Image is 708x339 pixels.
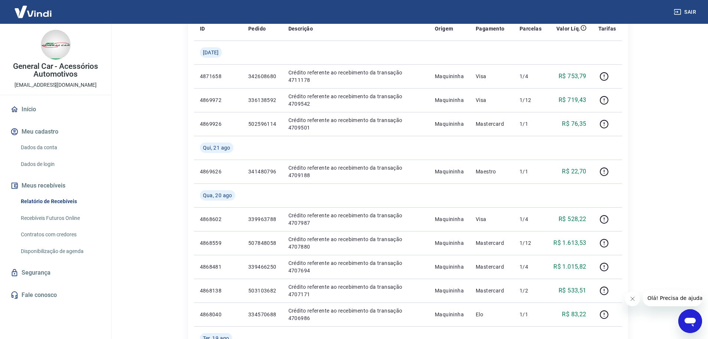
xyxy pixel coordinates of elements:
p: Origem [435,25,453,32]
button: Meus recebíveis [9,178,102,194]
p: 339963788 [248,215,277,223]
p: 4869626 [200,168,236,175]
p: ID [200,25,205,32]
p: Visa [476,215,508,223]
p: 4868559 [200,239,236,247]
span: Qua, 20 ago [203,192,232,199]
p: Crédito referente ao recebimento da transação 4707880 [288,236,423,250]
button: Sair [672,5,699,19]
p: Maquininha [435,73,464,80]
p: 1/4 [520,263,541,271]
p: Maquininha [435,239,464,247]
p: 1/4 [520,73,541,80]
p: 342608680 [248,73,277,80]
p: R$ 719,43 [559,96,586,105]
p: 1/2 [520,287,541,294]
p: 4871658 [200,73,236,80]
p: 4868481 [200,263,236,271]
p: Maquininha [435,96,464,104]
a: Relatório de Recebíveis [18,194,102,209]
p: Maquininha [435,263,464,271]
p: Crédito referente ao recebimento da transação 4706986 [288,307,423,322]
p: Maquininha [435,311,464,318]
p: Crédito referente ao recebimento da transação 4707171 [288,283,423,298]
a: Contratos com credores [18,227,102,242]
p: Mastercard [476,287,508,294]
a: Disponibilização de agenda [18,244,102,259]
p: R$ 1.613,53 [553,239,586,247]
a: Recebíveis Futuros Online [18,211,102,226]
p: Pagamento [476,25,505,32]
p: 4869926 [200,120,236,128]
p: 507848058 [248,239,277,247]
p: R$ 83,22 [562,310,586,319]
p: 339466250 [248,263,277,271]
p: 4868602 [200,215,236,223]
p: Maquininha [435,215,464,223]
p: Mastercard [476,120,508,128]
p: Visa [476,73,508,80]
p: Mastercard [476,239,508,247]
p: Elo [476,311,508,318]
span: Olá! Precisa de ajuda? [4,5,62,11]
p: Crédito referente ao recebimento da transação 4709542 [288,93,423,108]
p: Crédito referente ao recebimento da transação 4709188 [288,164,423,179]
p: 1/1 [520,120,541,128]
p: Crédito referente ao recebimento da transação 4709501 [288,116,423,131]
p: Descrição [288,25,313,32]
span: Qui, 21 ago [203,144,230,151]
p: 4868040 [200,311,236,318]
p: R$ 1.015,82 [553,262,586,271]
p: R$ 753,79 [559,72,586,81]
p: Pedido [248,25,266,32]
p: 4868138 [200,287,236,294]
img: 11b132d5-bceb-4858-b07f-6927e83ef3ad.jpeg [41,30,71,60]
iframe: Botão para abrir a janela de mensagens [678,309,702,333]
p: Visa [476,96,508,104]
p: R$ 533,51 [559,286,586,295]
a: Dados de login [18,157,102,172]
p: Maquininha [435,120,464,128]
p: Maquininha [435,168,464,175]
span: [DATE] [203,49,219,56]
p: Maestro [476,168,508,175]
p: Crédito referente ao recebimento da transação 4711178 [288,69,423,84]
p: R$ 528,22 [559,215,586,224]
button: Meu cadastro [9,124,102,140]
p: 1/4 [520,215,541,223]
p: Tarifas [598,25,616,32]
p: Mastercard [476,263,508,271]
iframe: Mensagem da empresa [643,290,702,306]
p: Parcelas [520,25,541,32]
p: General Car - Acessórios Automotivos [6,63,105,78]
p: 1/12 [520,96,541,104]
p: Valor Líq. [556,25,581,32]
p: R$ 22,70 [562,167,586,176]
p: Crédito referente ao recebimento da transação 4707694 [288,259,423,274]
p: 1/12 [520,239,541,247]
a: Início [9,101,102,118]
p: [EMAIL_ADDRESS][DOMAIN_NAME] [14,81,97,89]
p: 341480796 [248,168,277,175]
a: Dados da conta [18,140,102,155]
p: R$ 76,35 [562,119,586,128]
p: 334570688 [248,311,277,318]
p: 503103682 [248,287,277,294]
p: 502596114 [248,120,277,128]
img: Vindi [9,0,57,23]
p: 336138592 [248,96,277,104]
a: Fale conosco [9,287,102,303]
p: 4869972 [200,96,236,104]
iframe: Fechar mensagem [625,291,640,306]
p: 1/1 [520,168,541,175]
p: 1/1 [520,311,541,318]
p: Crédito referente ao recebimento da transação 4707987 [288,212,423,227]
p: Maquininha [435,287,464,294]
a: Segurança [9,265,102,281]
